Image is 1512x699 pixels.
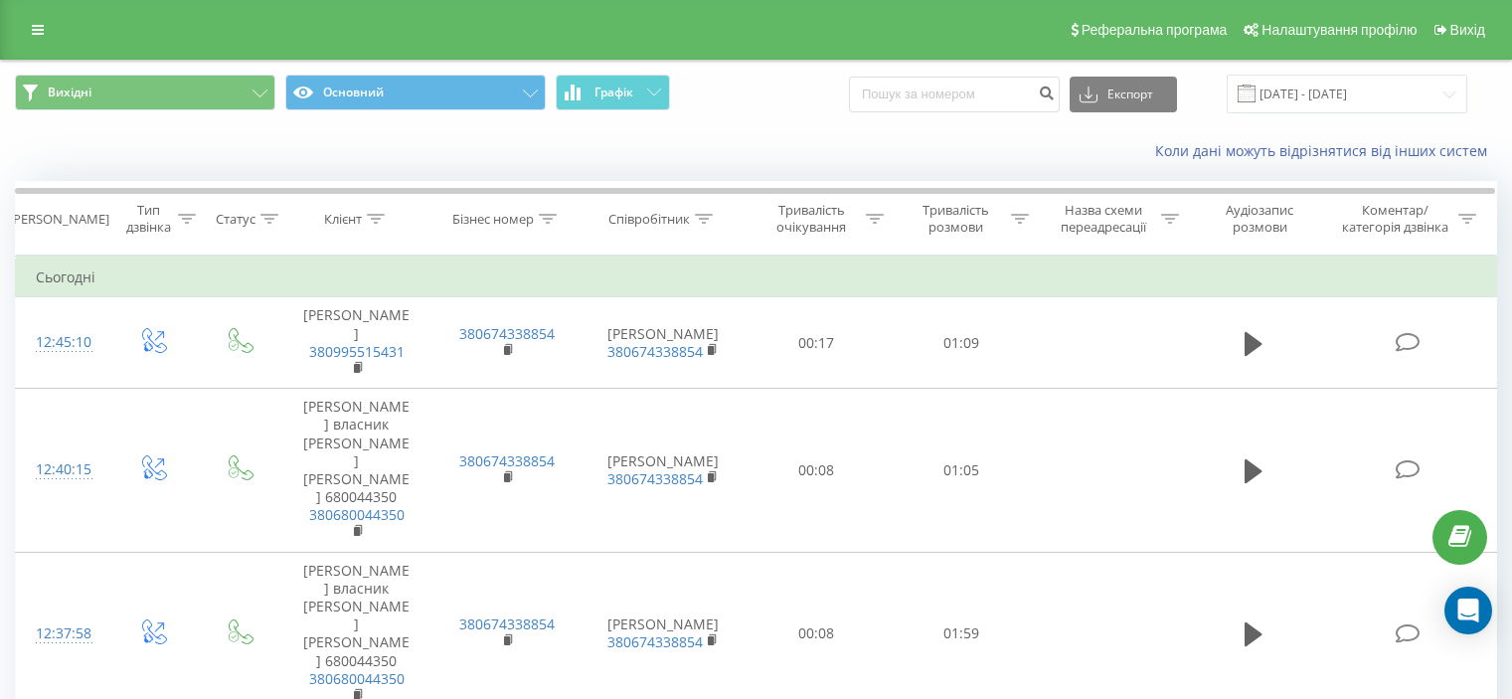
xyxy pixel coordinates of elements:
span: Вихід [1450,22,1485,38]
a: 380674338854 [459,451,555,470]
div: Тип дзвінка [125,202,172,236]
div: 12:45:10 [36,323,88,362]
a: 380995515431 [309,342,405,361]
div: [PERSON_NAME] [9,211,109,228]
button: Вихідні [15,75,275,110]
div: Бізнес номер [452,211,534,228]
div: Open Intercom Messenger [1444,587,1492,634]
a: 380674338854 [459,614,555,633]
button: Основний [285,75,546,110]
div: Статус [216,211,255,228]
a: 380680044350 [309,669,405,688]
td: 01:09 [889,297,1033,389]
input: Пошук за номером [849,77,1060,112]
div: 12:40:15 [36,450,88,489]
span: Реферальна програма [1082,22,1228,38]
a: Коли дані можуть відрізнятися вiд інших систем [1155,141,1497,160]
td: Сьогодні [16,258,1497,297]
td: 00:17 [745,297,889,389]
td: 01:05 [889,389,1033,553]
a: 380674338854 [607,342,703,361]
button: Графік [556,75,670,110]
div: Тривалість очікування [762,202,862,236]
td: [PERSON_NAME] [583,389,745,553]
div: Співробітник [608,211,690,228]
div: 12:37:58 [36,614,88,653]
button: Експорт [1070,77,1177,112]
td: [PERSON_NAME] власник [PERSON_NAME] [PERSON_NAME] 680044350 [281,389,431,553]
div: Коментар/категорія дзвінка [1337,202,1453,236]
td: 00:08 [745,389,889,553]
div: Аудіозапис розмови [1202,202,1318,236]
div: Клієнт [324,211,362,228]
div: Тривалість розмови [907,202,1006,236]
a: 380674338854 [607,632,703,651]
td: [PERSON_NAME] [583,297,745,389]
span: Графік [594,86,633,99]
div: Назва схеми переадресації [1052,202,1156,236]
a: 380674338854 [459,324,555,343]
span: Налаштування профілю [1261,22,1417,38]
a: 380680044350 [309,505,405,524]
a: 380674338854 [607,469,703,488]
td: [PERSON_NAME] [281,297,431,389]
span: Вихідні [48,85,91,100]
